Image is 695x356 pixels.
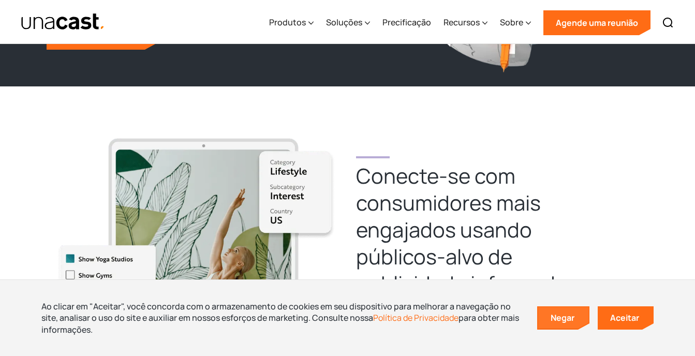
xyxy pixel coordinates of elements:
div: Sobre [500,16,523,28]
a: Precificação [382,2,431,44]
div: Sobre [500,2,531,44]
a: Agende uma reunião [543,10,650,35]
div: Soluções [326,2,370,44]
div: Produtos [269,2,314,44]
a: Negar [538,307,589,329]
div: Ao clicar em "Aceitar", você concorda com o armazenamento de cookies em seu dispositivo para melh... [41,301,522,335]
div: Recursos [443,2,487,44]
a: Aceitar [598,306,654,330]
a: Casa [21,13,105,31]
div: Recursos [443,16,480,28]
h2: Conecte-se com consumidores mais engajados usando públicos-alvo de publicidade informados por loc... [356,162,609,324]
img: Ícone de pesquisa [662,17,674,29]
div: Produtos [269,16,306,28]
a: Política de Privacidade [373,312,459,323]
font: Aceitar [610,312,639,324]
img: Logotipo de texto Unacast [21,13,105,31]
div: Soluções [326,16,362,28]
